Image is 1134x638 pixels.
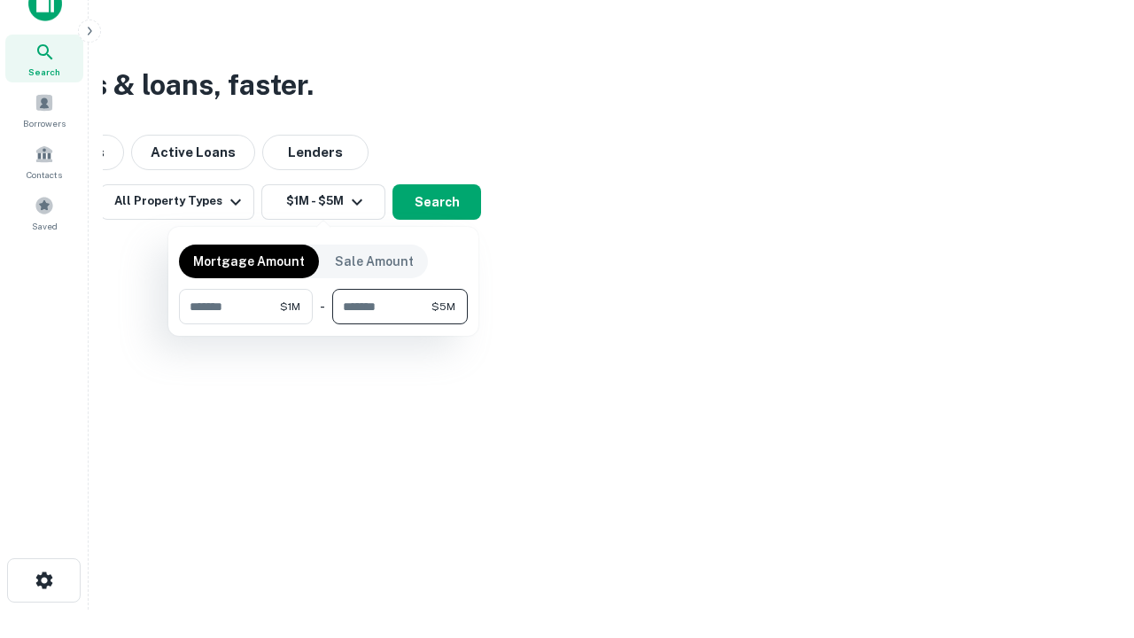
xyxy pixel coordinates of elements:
[335,252,414,271] p: Sale Amount
[1045,496,1134,581] iframe: Chat Widget
[193,252,305,271] p: Mortgage Amount
[431,299,455,315] span: $5M
[280,299,300,315] span: $1M
[320,289,325,324] div: -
